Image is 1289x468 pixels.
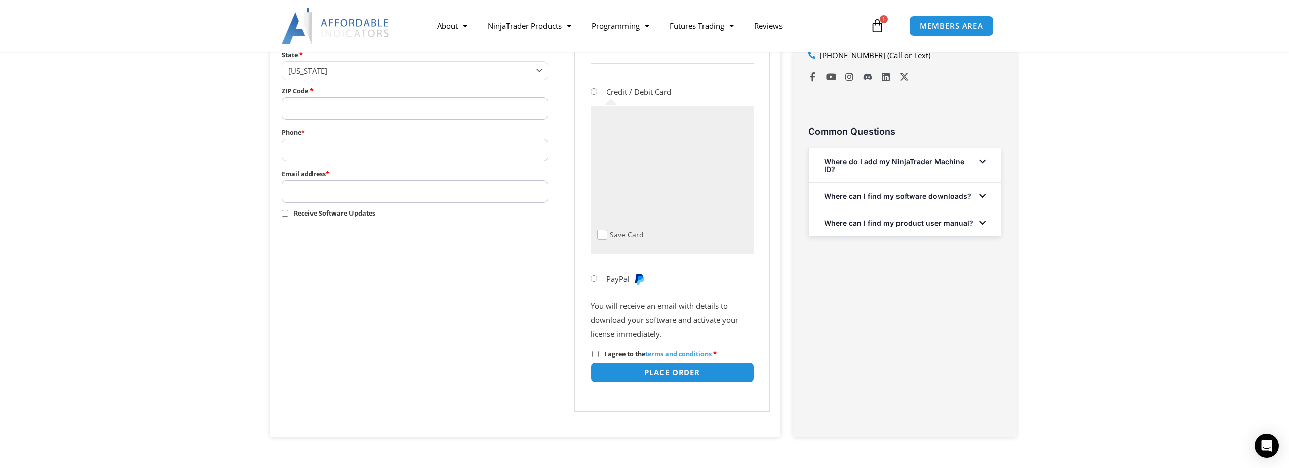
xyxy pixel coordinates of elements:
[478,14,581,37] a: NinjaTrader Products
[744,14,793,37] a: Reviews
[855,11,900,40] a: 1
[606,274,646,284] label: PayPal
[808,125,1001,137] h3: Common Questions
[817,49,930,63] span: [PHONE_NUMBER] (Call or Text)
[282,126,549,139] label: Phone
[606,87,671,97] label: Credit / Debit Card
[282,167,549,180] label: Email address
[645,350,712,358] a: terms and conditions
[282,49,549,61] label: State
[282,8,390,44] img: LogoAI | Affordable Indicators – NinjaTrader
[282,61,549,80] span: State
[880,15,888,23] span: 1
[427,14,868,37] nav: Menu
[294,209,375,218] span: Receive Software Updates
[909,16,994,36] a: MEMBERS AREA
[809,148,1001,182] div: Where do I add my NinjaTrader Machine ID?
[633,273,645,285] img: PayPal
[824,157,964,174] a: Where do I add my NinjaTrader Machine ID?
[591,299,754,342] p: You will receive an email with details to download your software and activate your license immedi...
[824,219,973,227] a: Where can I find my product user manual?
[824,192,971,200] a: Where can I find my software downloads?
[604,350,712,358] span: I agree to the
[427,14,478,37] a: About
[591,362,754,383] button: Place order
[282,84,549,97] label: ZIP Code
[595,111,745,227] iframe: Secure payment input frame
[610,230,643,240] label: Save Card
[592,351,599,357] input: I agree to theterms and conditions *
[659,14,744,37] a: Futures Trading
[920,22,983,30] span: MEMBERS AREA
[809,183,1001,209] div: Where can I find my software downloads?
[288,66,533,76] span: Georgia
[809,209,1001,236] div: Where can I find my product user manual?
[581,14,659,37] a: Programming
[282,210,288,217] input: Receive Software Updates
[713,350,717,358] abbr: required
[1255,434,1279,458] div: Open Intercom Messenger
